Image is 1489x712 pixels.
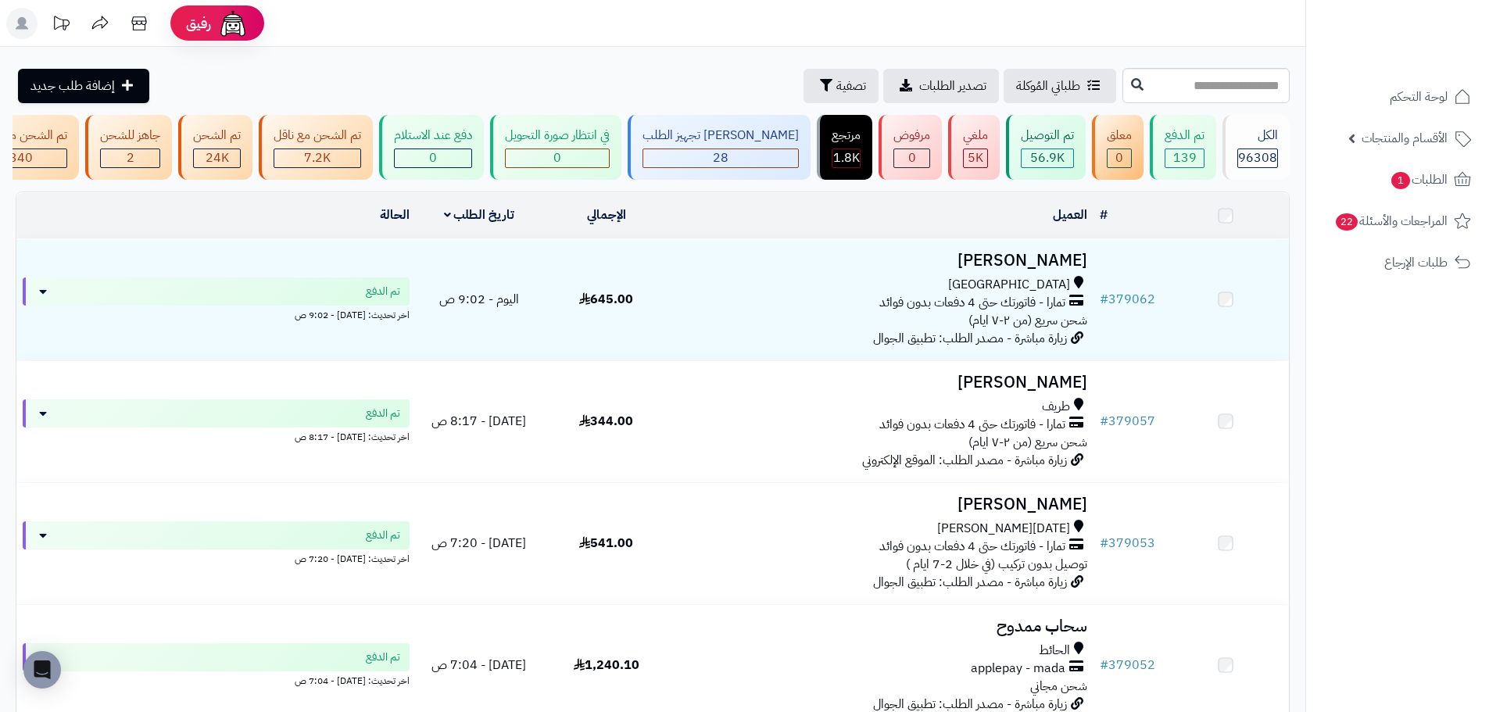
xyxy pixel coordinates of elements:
[553,148,561,167] span: 0
[1384,252,1448,274] span: طلبات الإرجاع
[193,127,241,145] div: تم الشحن
[101,149,159,167] div: 2
[1003,115,1089,180] a: تم التوصيل 56.9K
[487,115,625,180] a: في انتظار صورة التحويل 0
[431,412,526,431] span: [DATE] - 8:17 ص
[395,149,471,167] div: 0
[1021,127,1074,145] div: تم التوصيل
[1165,149,1204,167] div: 139
[574,656,639,674] span: 1,240.10
[893,127,930,145] div: مرفوض
[23,651,61,689] div: Open Intercom Messenger
[1100,412,1155,431] a: #379057
[1004,69,1116,103] a: طلباتي المُوكلة
[1042,398,1070,416] span: طريف
[587,206,626,224] a: الإجمالي
[579,534,633,553] span: 541.00
[18,69,149,103] a: إضافة طلب جديد
[444,206,515,224] a: تاريخ الطلب
[968,148,983,167] span: 5K
[883,69,999,103] a: تصدير الطلبات
[431,534,526,553] span: [DATE] - 7:20 ص
[968,433,1087,452] span: شحن سريع (من ٢-٧ ايام)
[862,451,1067,470] span: زيارة مباشرة - مصدر الطلب: الموقع الإلكتروني
[23,671,410,688] div: اخر تحديث: [DATE] - 7:04 ص
[506,149,609,167] div: 0
[713,148,728,167] span: 28
[217,8,249,39] img: ai-face.png
[30,77,115,95] span: إضافة طلب جديد
[1053,206,1087,224] a: العميل
[274,149,360,167] div: 7222
[1108,149,1131,167] div: 0
[1383,44,1474,77] img: logo-2.png
[1100,290,1155,309] a: #379062
[366,284,400,299] span: تم الدفع
[366,528,400,543] span: تم الدفع
[832,127,861,145] div: مرتجع
[1315,161,1480,199] a: الطلبات1
[376,115,487,180] a: دفع عند الاستلام 0
[9,148,33,167] span: 340
[963,127,988,145] div: ملغي
[1334,210,1448,232] span: المراجعات والأسئلة
[1115,148,1123,167] span: 0
[429,148,437,167] span: 0
[1362,127,1448,149] span: الأقسام والمنتجات
[676,374,1087,392] h3: [PERSON_NAME]
[875,115,945,180] a: مرفوض 0
[1238,148,1277,167] span: 96308
[1100,290,1108,309] span: #
[100,127,160,145] div: جاهز للشحن
[23,549,410,566] div: اخر تحديث: [DATE] - 7:20 ص
[1237,127,1278,145] div: الكل
[814,115,875,180] a: مرتجع 1.8K
[394,127,472,145] div: دفع عند الاستلام
[1022,149,1073,167] div: 56947
[948,276,1070,294] span: [GEOGRAPHIC_DATA]
[41,8,81,43] a: تحديثات المنصة
[873,329,1067,348] span: زيارة مباشرة - مصدر الطلب: تطبيق الجوال
[505,127,610,145] div: في انتظار صورة التحويل
[579,412,633,431] span: 344.00
[836,77,866,95] span: تصفية
[879,294,1065,312] span: تمارا - فاتورتك حتى 4 دفعات بدون فوائد
[964,149,987,167] div: 4995
[439,290,519,309] span: اليوم - 9:02 ص
[579,290,633,309] span: 645.00
[1390,86,1448,108] span: لوحة التحكم
[1390,169,1448,191] span: الطلبات
[23,306,410,322] div: اخر تحديث: [DATE] - 9:02 ص
[971,660,1065,678] span: applepay - mada
[676,496,1087,513] h3: [PERSON_NAME]
[1107,127,1132,145] div: معلق
[23,428,410,444] div: اخر تحديث: [DATE] - 8:17 ص
[879,416,1065,434] span: تمارا - فاتورتك حتى 4 دفعات بدون فوائد
[186,14,211,33] span: رفيق
[1173,148,1197,167] span: 139
[366,649,400,665] span: تم الدفع
[175,115,256,180] a: تم الشحن 24K
[908,148,916,167] span: 0
[1315,78,1480,116] a: لوحة التحكم
[206,148,229,167] span: 24K
[676,617,1087,635] h3: سحاب ممدوح
[1100,412,1108,431] span: #
[643,149,798,167] div: 28
[937,520,1070,538] span: [DATE][PERSON_NAME]
[832,149,860,167] div: 1836
[1147,115,1219,180] a: تم الدفع 139
[194,149,240,167] div: 24023
[1315,202,1480,240] a: المراجعات والأسئلة22
[1100,534,1108,553] span: #
[1336,213,1358,231] span: 22
[1315,244,1480,281] a: طلبات الإرجاع
[1165,127,1204,145] div: تم الدفع
[82,115,175,180] a: جاهز للشحن 2
[127,148,134,167] span: 2
[676,252,1087,270] h3: [PERSON_NAME]
[1030,148,1065,167] span: 56.9K
[968,311,1087,330] span: شحن سريع (من ٢-٧ ايام)
[366,406,400,421] span: تم الدفع
[833,148,860,167] span: 1.8K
